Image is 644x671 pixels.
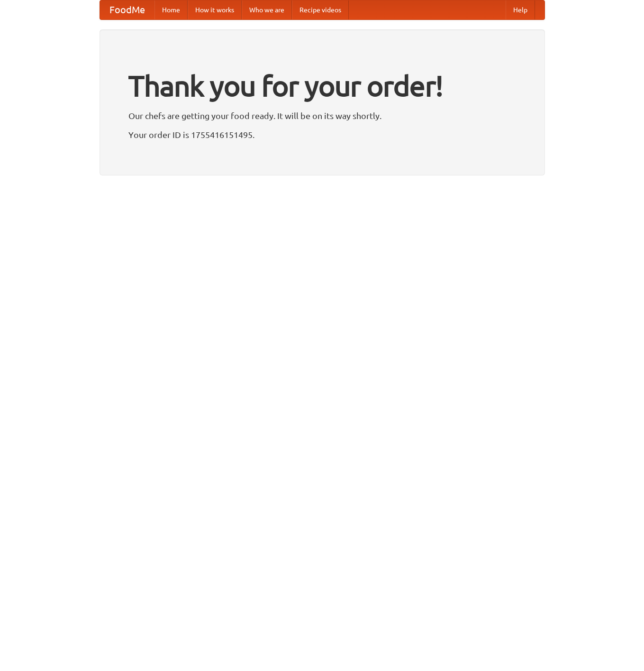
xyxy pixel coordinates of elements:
h1: Thank you for your order! [128,63,516,109]
p: Our chefs are getting your food ready. It will be on its way shortly. [128,109,516,123]
a: How it works [188,0,242,19]
a: Home [154,0,188,19]
a: Help [506,0,535,19]
a: Recipe videos [292,0,349,19]
a: FoodMe [100,0,154,19]
a: Who we are [242,0,292,19]
p: Your order ID is 1755416151495. [128,128,516,142]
